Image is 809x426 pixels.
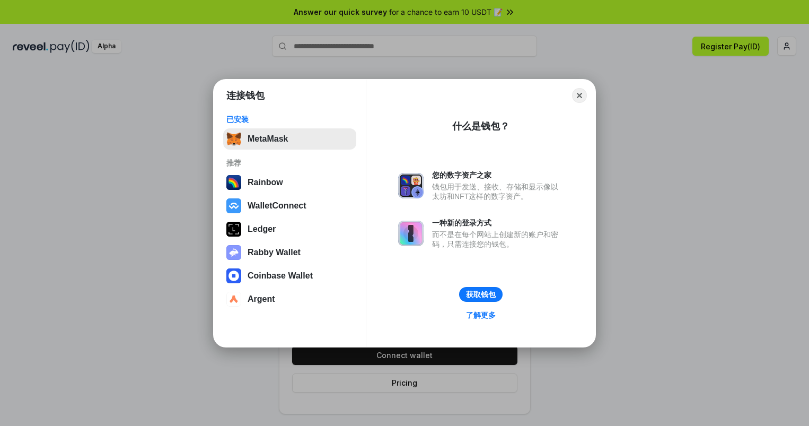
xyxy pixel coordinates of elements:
img: svg+xml,%3Csvg%20width%3D%2228%22%20height%3D%2228%22%20viewBox%3D%220%200%2028%2028%22%20fill%3D... [226,268,241,283]
img: svg+xml,%3Csvg%20xmlns%3D%22http%3A%2F%2Fwww.w3.org%2F2000%2Fsvg%22%20width%3D%2228%22%20height%3... [226,222,241,237]
div: 什么是钱包？ [452,120,509,133]
button: Rabby Wallet [223,242,356,263]
button: MetaMask [223,128,356,150]
div: Rabby Wallet [248,248,301,257]
div: Argent [248,294,275,304]
img: svg+xml,%3Csvg%20width%3D%2228%22%20height%3D%2228%22%20viewBox%3D%220%200%2028%2028%22%20fill%3D... [226,292,241,307]
button: 获取钱包 [459,287,503,302]
div: 一种新的登录方式 [432,218,564,228]
div: 了解更多 [466,310,496,320]
div: 推荐 [226,158,353,168]
button: Ledger [223,219,356,240]
div: 您的数字资产之家 [432,170,564,180]
img: svg+xml,%3Csvg%20xmlns%3D%22http%3A%2F%2Fwww.w3.org%2F2000%2Fsvg%22%20fill%3D%22none%22%20viewBox... [398,221,424,246]
button: WalletConnect [223,195,356,216]
a: 了解更多 [460,308,502,322]
div: MetaMask [248,134,288,144]
div: 而不是在每个网站上创建新的账户和密码，只需连接您的钱包。 [432,230,564,249]
button: Close [572,88,587,103]
button: Argent [223,289,356,310]
div: WalletConnect [248,201,306,211]
button: Coinbase Wallet [223,265,356,286]
div: 已安装 [226,115,353,124]
img: svg+xml,%3Csvg%20xmlns%3D%22http%3A%2F%2Fwww.w3.org%2F2000%2Fsvg%22%20fill%3D%22none%22%20viewBox... [398,173,424,198]
img: svg+xml,%3Csvg%20xmlns%3D%22http%3A%2F%2Fwww.w3.org%2F2000%2Fsvg%22%20fill%3D%22none%22%20viewBox... [226,245,241,260]
div: Coinbase Wallet [248,271,313,281]
img: svg+xml,%3Csvg%20width%3D%2228%22%20height%3D%2228%22%20viewBox%3D%220%200%2028%2028%22%20fill%3D... [226,198,241,213]
button: Rainbow [223,172,356,193]
div: Ledger [248,224,276,234]
img: svg+xml,%3Csvg%20fill%3D%22none%22%20height%3D%2233%22%20viewBox%3D%220%200%2035%2033%22%20width%... [226,132,241,146]
h1: 连接钱包 [226,89,265,102]
div: 获取钱包 [466,290,496,299]
img: svg+xml,%3Csvg%20width%3D%22120%22%20height%3D%22120%22%20viewBox%3D%220%200%20120%20120%22%20fil... [226,175,241,190]
div: 钱包用于发送、接收、存储和显示像以太坊和NFT这样的数字资产。 [432,182,564,201]
div: Rainbow [248,178,283,187]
